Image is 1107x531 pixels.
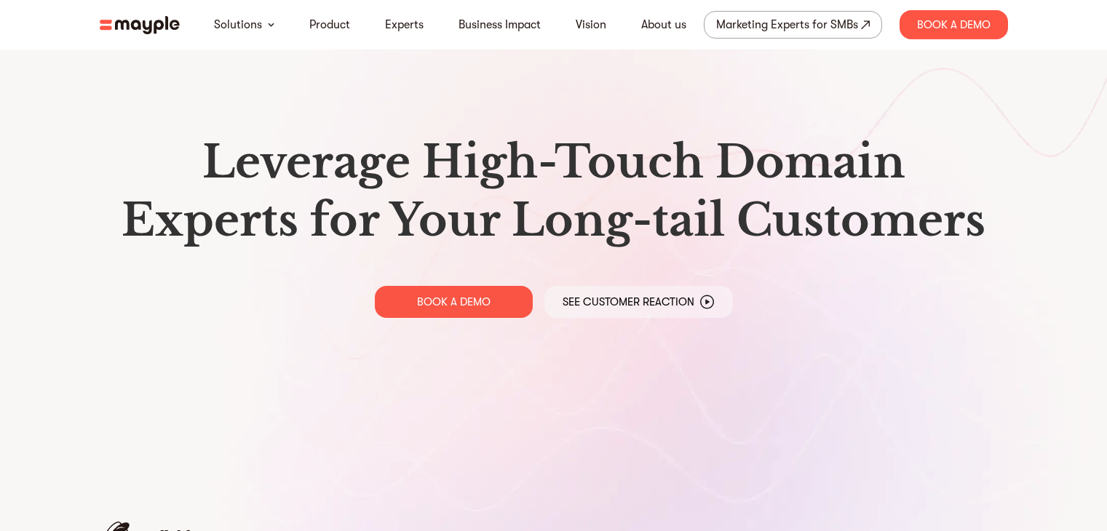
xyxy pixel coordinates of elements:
[100,16,180,34] img: mayple-logo
[309,16,350,33] a: Product
[900,10,1008,39] div: Book A Demo
[111,133,996,249] h1: Leverage High-Touch Domain Experts for Your Long-tail Customers
[385,16,424,33] a: Experts
[417,295,491,309] p: BOOK A DEMO
[544,286,733,318] a: See Customer Reaction
[459,16,541,33] a: Business Impact
[576,16,606,33] a: Vision
[268,23,274,27] img: arrow-down
[704,11,882,39] a: Marketing Experts for SMBs
[375,286,533,318] a: BOOK A DEMO
[563,295,694,309] p: See Customer Reaction
[641,16,686,33] a: About us
[716,15,858,35] div: Marketing Experts for SMBs
[214,16,262,33] a: Solutions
